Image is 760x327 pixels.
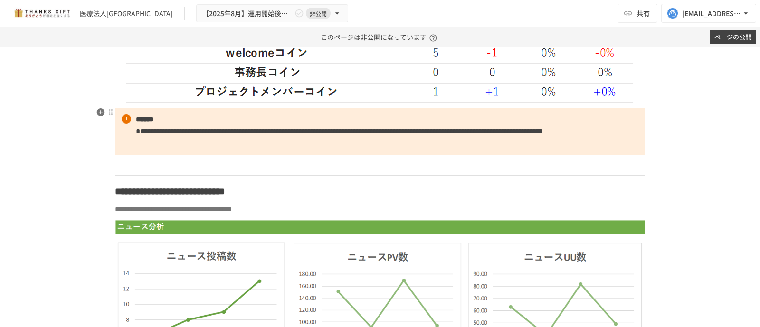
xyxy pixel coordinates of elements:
[710,30,756,45] button: ページの公開
[682,8,741,19] div: [EMAIL_ADDRESS][DOMAIN_NAME]
[617,4,657,23] button: 共有
[636,8,650,19] span: 共有
[202,8,293,19] span: 【2025年8月】運用開始後振り返りミーティング
[80,9,173,19] div: 医療法人[GEOGRAPHIC_DATA]
[306,9,331,19] span: 非公開
[661,4,756,23] button: [EMAIL_ADDRESS][DOMAIN_NAME]
[11,6,72,21] img: mMP1OxWUAhQbsRWCurg7vIHe5HqDpP7qZo7fRoNLXQh
[196,4,348,23] button: 【2025年8月】運用開始後振り返りミーティング非公開
[321,27,440,47] p: このページは非公開になっています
